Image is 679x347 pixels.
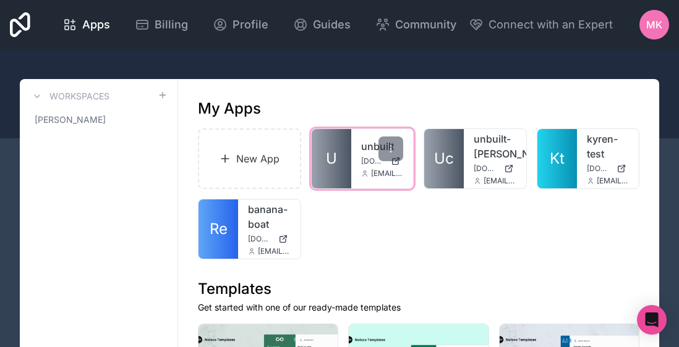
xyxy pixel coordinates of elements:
a: unbuilt [361,139,404,154]
span: [EMAIL_ADDRESS][DOMAIN_NAME] [371,169,404,178]
div: Open Intercom Messenger [637,305,667,335]
a: Uc [424,129,464,188]
span: Re [210,219,228,239]
h1: My Apps [198,99,261,119]
a: [PERSON_NAME] [30,109,168,131]
span: [DOMAIN_NAME] [361,156,386,166]
span: Apps [82,16,110,33]
a: U [312,129,351,188]
span: U [326,149,337,169]
a: Kt [537,129,577,188]
p: Get started with one of our ready-made templates [198,301,639,314]
span: [EMAIL_ADDRESS][DOMAIN_NAME] [258,246,291,256]
span: MK [646,17,662,32]
h3: Workspaces [49,90,109,102]
span: [DOMAIN_NAME][PERSON_NAME] [474,164,499,173]
span: Uc [434,149,454,169]
a: [DOMAIN_NAME] [248,234,291,244]
span: [PERSON_NAME] [35,114,106,126]
a: Community [365,11,466,38]
span: Guides [313,16,351,33]
a: Billing [125,11,198,38]
span: Profile [233,16,268,33]
a: Apps [53,11,120,38]
a: [DOMAIN_NAME] [361,156,404,166]
a: [DOMAIN_NAME] [587,164,630,173]
h1: Templates [198,279,639,299]
span: [DOMAIN_NAME] [248,234,273,244]
a: unbuilt-[PERSON_NAME] [474,132,516,161]
span: Kt [550,149,565,169]
span: Billing [155,16,188,33]
span: Connect with an Expert [489,16,613,33]
span: Community [395,16,456,33]
a: [DOMAIN_NAME][PERSON_NAME] [474,164,516,173]
a: Profile [203,11,278,38]
span: [EMAIL_ADDRESS][DOMAIN_NAME] [484,176,516,186]
a: New App [198,128,301,189]
a: banana-boat [248,202,291,232]
button: Connect with an Expert [469,16,613,33]
a: kyren-test [587,132,630,161]
span: [EMAIL_ADDRESS][DOMAIN_NAME] [597,176,630,186]
a: Guides [283,11,361,38]
span: [DOMAIN_NAME] [587,164,612,173]
a: Re [199,199,238,259]
a: Workspaces [30,89,109,104]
